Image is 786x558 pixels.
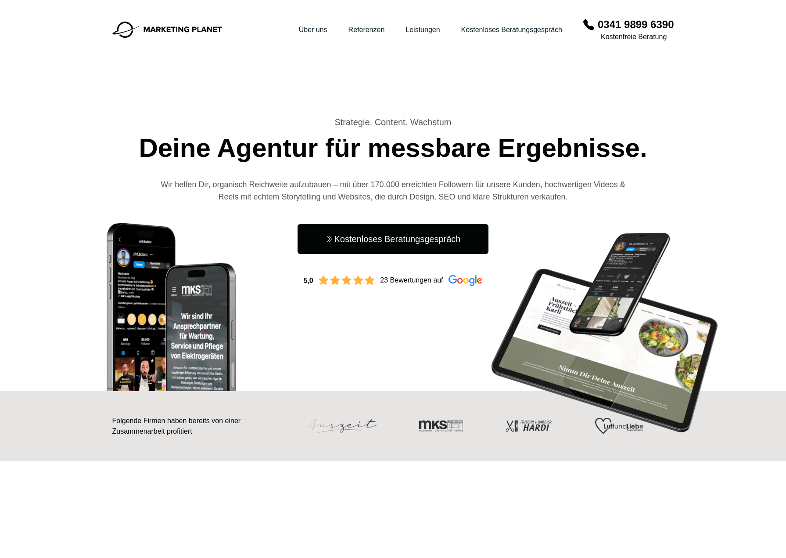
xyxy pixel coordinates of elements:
[380,275,482,286] a: 23 Bewertungen auf
[304,419,374,433] img: Auszeit Café - Frühstück und Brunch
[348,26,385,33] a: Referenzen
[380,275,443,286] span: 23 Bewertungen auf
[416,420,460,431] img: MKS GmbH
[406,26,440,33] a: Leistungen
[112,22,222,38] img: Marketing Planet - Deine Online Marketing Firma für Social Media & Webdsites
[303,275,313,286] p: 5,0
[112,416,286,437] p: Folgende Firmen haben bereits von einer Zusammenarbeit profitiert
[299,26,327,33] a: Über uns
[472,216,736,462] img: Marketing Planet Ipad und Iphone mit Websites
[112,116,674,168] h1: Deine Agentur für messbare Ergebnisse.
[112,116,674,128] span: Strategie. Content. Wachstum
[461,26,562,33] a: Kostenloses Beratungsgespräch
[601,32,674,42] small: Kostenfreie Beratung
[598,18,674,32] a: 0341 9899 6390
[93,216,247,391] img: Marketing Planet Iphones mit Website und Social Media Kunden
[159,178,627,203] p: Wir helfen Dir, organisch Reichweite aufzubauen – mit über 170.000 erreichten Followern für unser...
[298,224,489,254] a: Kostenloses Beratungsgespräch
